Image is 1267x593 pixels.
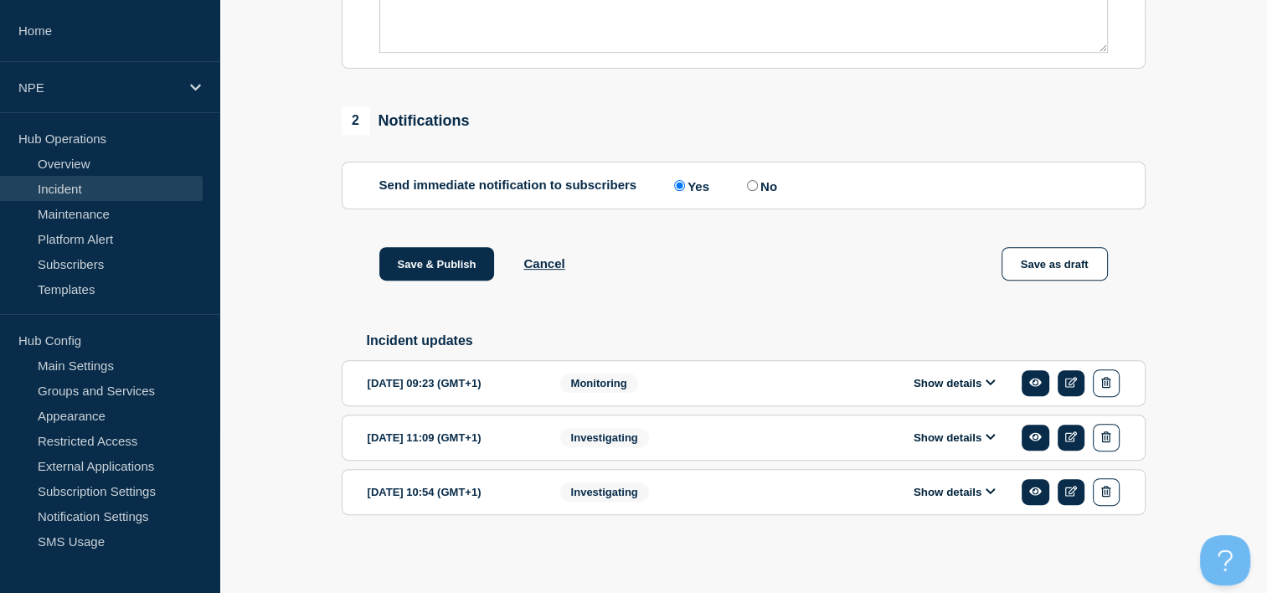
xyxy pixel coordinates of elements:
input: Yes [674,180,685,191]
span: Monitoring [560,374,638,393]
iframe: Help Scout Beacon - Open [1200,535,1250,585]
div: Send immediate notification to subscribers [379,178,1108,193]
button: Show details [909,485,1001,499]
div: Notifications [342,106,470,135]
span: Investigating [560,482,649,502]
button: Cancel [523,256,564,271]
div: [DATE] 10:54 (GMT+1) [368,478,535,506]
label: Yes [670,178,709,193]
span: Investigating [560,428,649,447]
div: [DATE] 11:09 (GMT+1) [368,424,535,451]
label: No [743,178,777,193]
button: Show details [909,376,1001,390]
button: Show details [909,431,1001,445]
input: No [747,180,758,191]
span: 2 [342,106,370,135]
div: [DATE] 09:23 (GMT+1) [368,369,535,397]
h2: Incident updates [367,333,1146,348]
p: NPE [18,80,179,95]
button: Save as draft [1002,247,1108,281]
button: Save & Publish [379,247,495,281]
p: Send immediate notification to subscribers [379,178,637,193]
